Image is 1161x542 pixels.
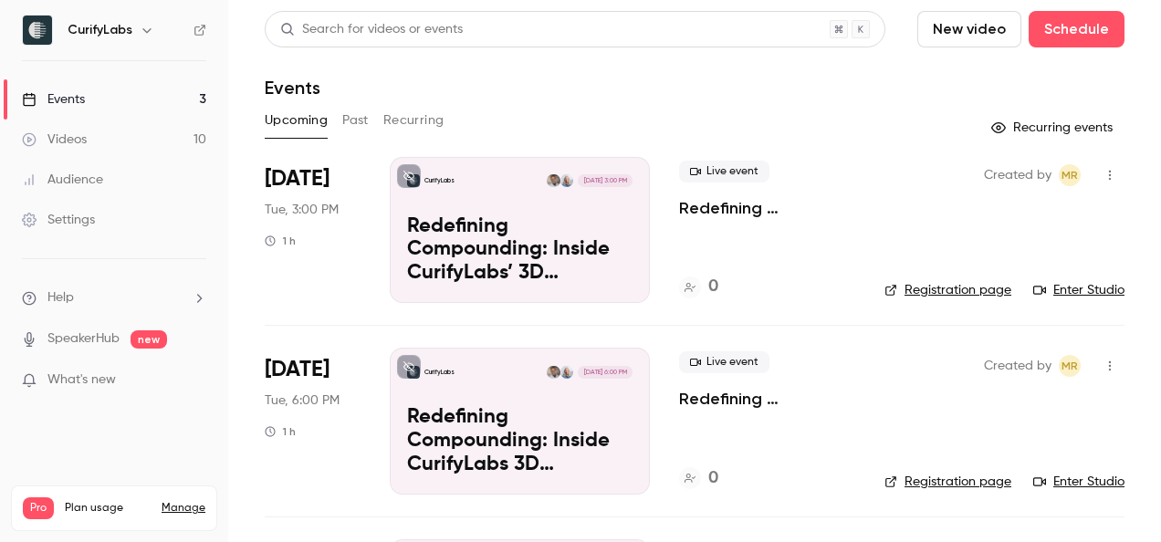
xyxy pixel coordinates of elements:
[560,366,573,379] img: Sandra Schuele
[547,174,560,187] img: Niklas Sandler
[407,215,633,286] p: Redefining Compounding: Inside CurifyLabs’ 3D Compounding System Solution - Early Session
[265,355,329,384] span: [DATE]
[265,164,329,193] span: [DATE]
[65,501,151,516] span: Plan usage
[383,106,445,135] button: Recurring
[708,275,718,299] h4: 0
[23,497,54,519] span: Pro
[424,368,455,377] p: CurifyLabs
[265,424,296,439] div: 1 h
[162,501,205,516] a: Manage
[1059,355,1081,377] span: Marion Roussel
[68,21,132,39] h6: CurifyLabs
[679,197,855,219] a: Redefining Compounding: Inside CurifyLabs’ 3D Compounding System Solution - Early Session
[280,20,463,39] div: Search for videos or events
[265,348,361,494] div: Oct 28 Tue, 6:00 PM (Europe/Helsinki)
[47,370,116,390] span: What's new
[184,372,206,389] iframe: Noticeable Trigger
[22,130,87,149] div: Videos
[679,161,769,182] span: Live event
[1062,355,1078,377] span: MR
[679,275,718,299] a: 0
[342,106,369,135] button: Past
[984,355,1051,377] span: Created by
[131,330,167,349] span: new
[984,164,1051,186] span: Created by
[1059,164,1081,186] span: Marion Roussel
[679,351,769,373] span: Live event
[23,16,52,45] img: CurifyLabs
[22,211,95,229] div: Settings
[708,466,718,491] h4: 0
[265,77,320,99] h1: Events
[1029,11,1124,47] button: Schedule
[22,288,206,307] li: help-dropdown-opener
[47,329,120,349] a: SpeakerHub
[22,171,103,189] div: Audience
[578,366,632,379] span: [DATE] 6:00 PM
[22,90,85,109] div: Events
[547,366,560,379] img: Niklas Sandler
[983,113,1124,142] button: Recurring events
[407,406,633,476] p: Redefining Compounding: Inside CurifyLabs 3D Compounding System Solution - Later Session
[884,281,1011,299] a: Registration page
[390,348,650,494] a: Redefining Compounding: Inside CurifyLabs 3D Compounding System Solution - Later SessionCurifyLab...
[578,174,632,187] span: [DATE] 3:00 PM
[1062,164,1078,186] span: MR
[679,466,718,491] a: 0
[679,388,855,410] a: Redefining Compounding: Inside CurifyLabs 3D Compounding System Solution - Later Session
[265,391,340,410] span: Tue, 6:00 PM
[424,176,455,185] p: CurifyLabs
[265,201,339,219] span: Tue, 3:00 PM
[560,174,573,187] img: Sandra Schuele
[265,106,328,135] button: Upcoming
[1033,281,1124,299] a: Enter Studio
[390,157,650,303] a: Redefining Compounding: Inside CurifyLabs’ 3D Compounding System Solution - Early SessionCurifyLa...
[265,234,296,248] div: 1 h
[1033,473,1124,491] a: Enter Studio
[917,11,1021,47] button: New video
[265,157,361,303] div: Oct 28 Tue, 3:00 PM (Europe/Helsinki)
[47,288,74,307] span: Help
[884,473,1011,491] a: Registration page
